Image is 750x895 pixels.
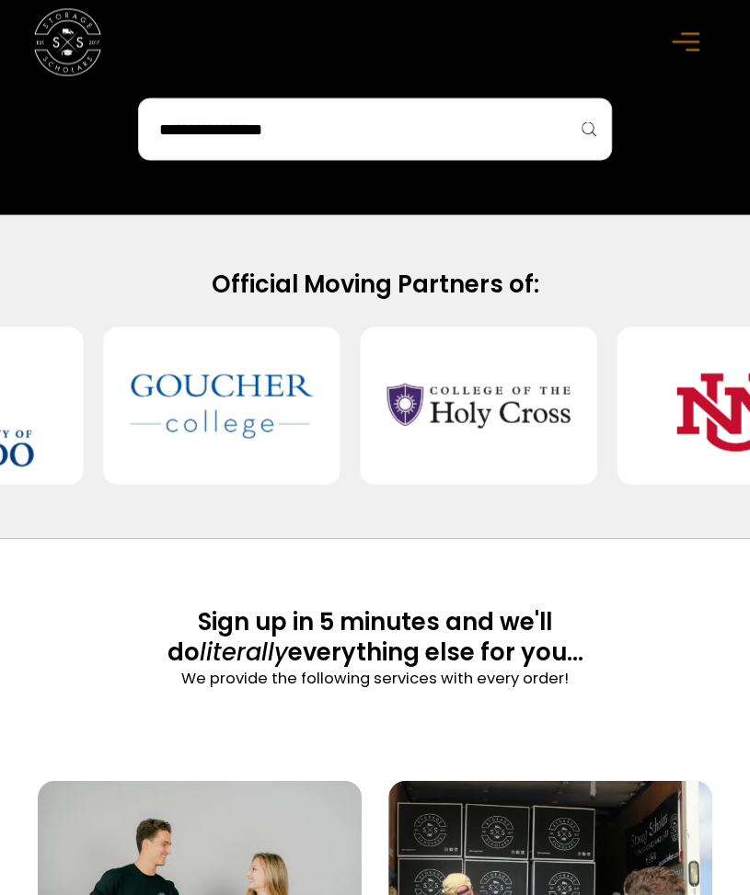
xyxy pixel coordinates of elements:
span: literally [200,635,288,668]
img: College of the Holy Cross [387,339,570,470]
h2: Official Moving Partners of: [38,269,713,299]
a: home [34,8,101,75]
img: Goucher College [130,339,312,470]
p: We provide the following services with every order! [38,667,713,690]
div: menu [662,16,716,70]
h2: Sign up in 5 minutes and we'll do everything else for you... [38,606,713,668]
img: Storage Scholars main logo [34,8,101,75]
